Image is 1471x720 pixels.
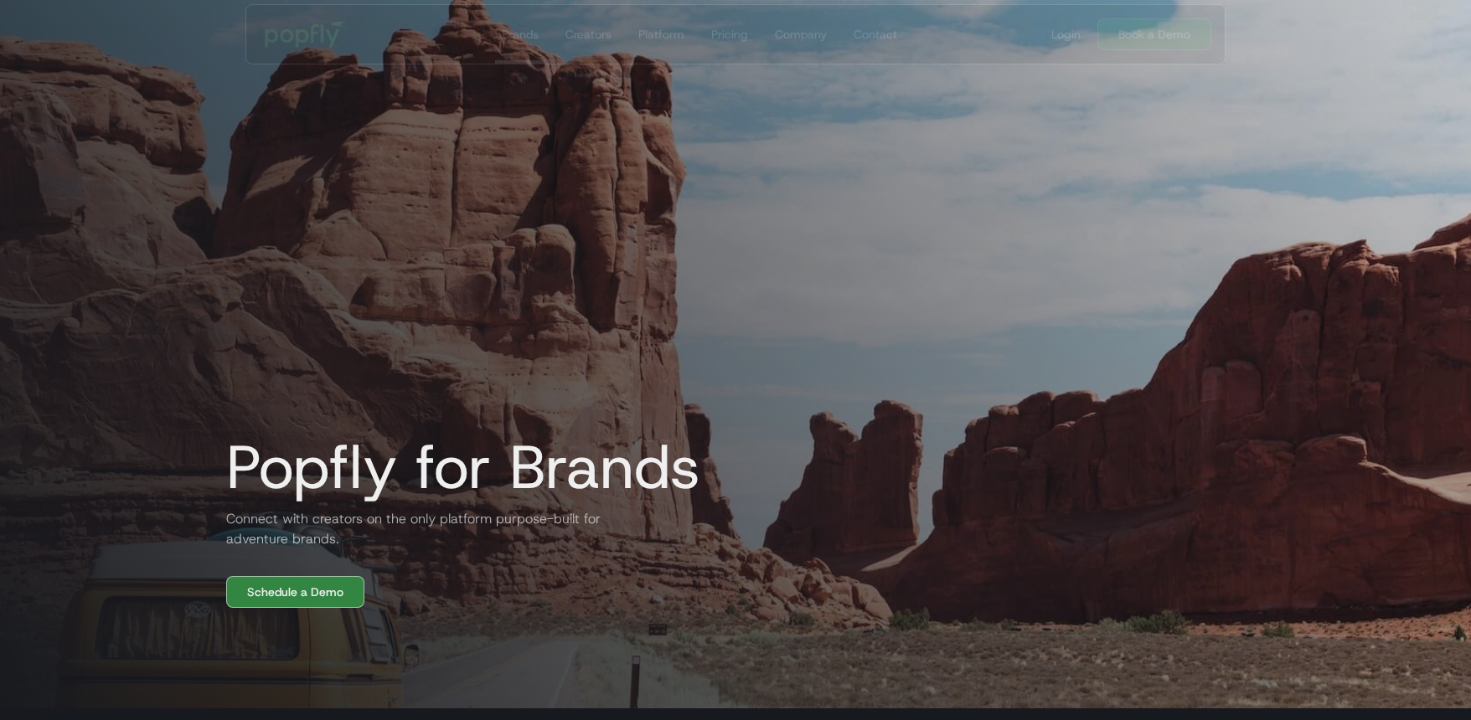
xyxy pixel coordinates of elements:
[775,26,827,43] div: Company
[226,576,364,608] a: Schedule a Demo
[1097,18,1211,50] a: Book a Demo
[768,5,834,64] a: Company
[559,5,618,64] a: Creators
[632,5,691,64] a: Platform
[711,26,748,43] div: Pricing
[565,26,612,43] div: Creators
[213,509,615,549] h2: Connect with creators on the only platform purpose-built for adventure brands.
[213,434,700,501] h1: Popfly for Brands
[502,26,539,43] div: Brands
[495,5,545,64] a: Brands
[253,9,361,59] a: home
[854,26,897,43] div: Contact
[705,5,755,64] a: Pricing
[1051,26,1081,43] div: Login
[847,5,904,64] a: Contact
[1045,26,1087,43] a: Login
[638,26,684,43] div: Platform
